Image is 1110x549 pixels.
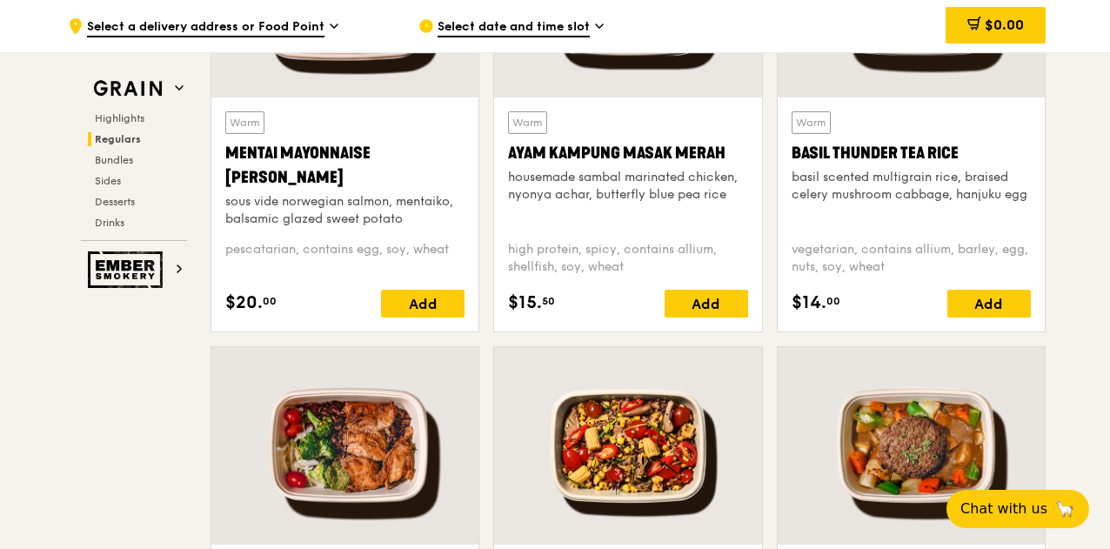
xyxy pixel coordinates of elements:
[960,499,1047,519] span: Chat with us
[985,17,1024,33] span: $0.00
[1054,499,1075,519] span: 🦙
[508,290,542,316] span: $15.
[792,111,831,134] div: Warm
[225,141,465,190] div: Mentai Mayonnaise [PERSON_NAME]
[826,294,840,308] span: 00
[87,18,324,37] span: Select a delivery address or Food Point
[95,133,141,145] span: Regulars
[88,251,168,288] img: Ember Smokery web logo
[792,141,1031,165] div: Basil Thunder Tea Rice
[263,294,277,308] span: 00
[381,290,465,318] div: Add
[542,294,555,308] span: 50
[792,169,1031,204] div: basil scented multigrain rice, braised celery mushroom cabbage, hanjuku egg
[438,18,590,37] span: Select date and time slot
[508,169,747,204] div: housemade sambal marinated chicken, nyonya achar, butterfly blue pea rice
[792,241,1031,276] div: vegetarian, contains allium, barley, egg, nuts, soy, wheat
[95,112,144,124] span: Highlights
[225,111,264,134] div: Warm
[792,290,826,316] span: $14.
[95,196,135,208] span: Desserts
[95,175,121,187] span: Sides
[88,73,168,104] img: Grain web logo
[225,290,263,316] span: $20.
[225,193,465,228] div: sous vide norwegian salmon, mentaiko, balsamic glazed sweet potato
[946,490,1089,528] button: Chat with us🦙
[95,217,124,229] span: Drinks
[508,141,747,165] div: Ayam Kampung Masak Merah
[665,290,748,318] div: Add
[95,154,133,166] span: Bundles
[225,241,465,276] div: pescatarian, contains egg, soy, wheat
[508,111,547,134] div: Warm
[947,290,1031,318] div: Add
[508,241,747,276] div: high protein, spicy, contains allium, shellfish, soy, wheat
